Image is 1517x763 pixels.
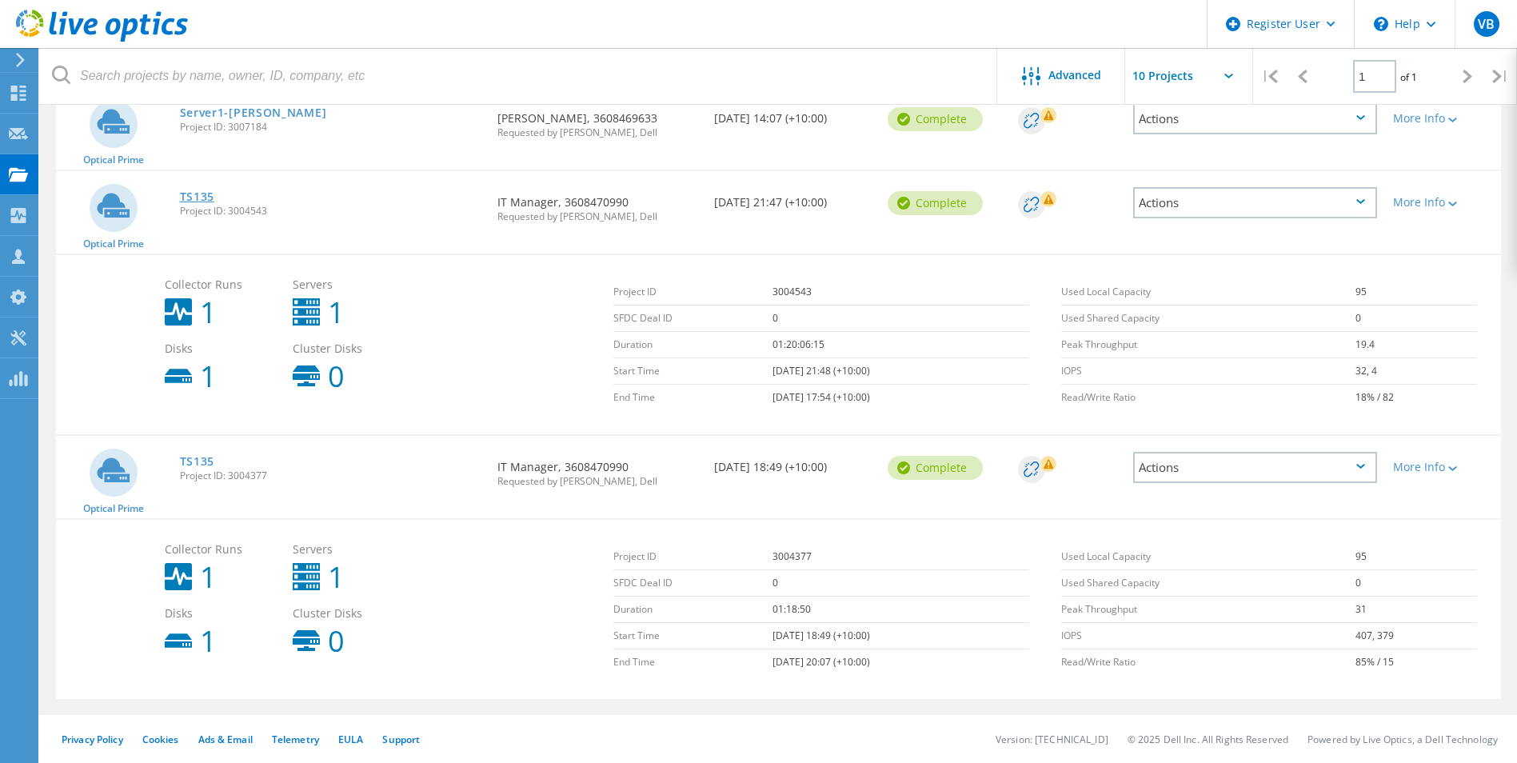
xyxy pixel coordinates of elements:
[328,298,345,327] b: 1
[772,332,1029,358] td: 01:20:06:15
[1061,385,1355,411] td: Read/Write Ratio
[1355,306,1477,332] td: 0
[613,279,772,306] td: Project ID
[772,306,1029,332] td: 0
[165,544,277,555] span: Collector Runs
[338,733,363,746] a: EULA
[165,343,277,354] span: Disks
[613,385,772,411] td: End Time
[1061,358,1355,385] td: IOPS
[1061,649,1355,676] td: Read/Write Ratio
[772,358,1029,385] td: [DATE] 21:48 (+10:00)
[180,122,482,132] span: Project ID: 3007184
[328,362,345,391] b: 0
[1307,733,1498,746] li: Powered by Live Optics, a Dell Technology
[165,279,277,290] span: Collector Runs
[83,239,144,249] span: Optical Prime
[180,191,215,202] a: TS135
[613,306,772,332] td: SFDC Deal ID
[888,456,983,480] div: Complete
[772,279,1029,306] td: 3004543
[293,544,405,555] span: Servers
[83,504,144,513] span: Optical Prime
[772,649,1029,676] td: [DATE] 20:07 (+10:00)
[888,191,983,215] div: Complete
[200,362,217,391] b: 1
[328,627,345,656] b: 0
[1355,597,1477,623] td: 31
[772,623,1029,649] td: [DATE] 18:49 (+10:00)
[1133,452,1377,483] div: Actions
[613,623,772,649] td: Start Time
[772,597,1029,623] td: 01:18:50
[1061,306,1355,332] td: Used Shared Capacity
[497,212,698,222] span: Requested by [PERSON_NAME], Dell
[996,733,1108,746] li: Version: [TECHNICAL_ID]
[1061,279,1355,306] td: Used Local Capacity
[1393,113,1493,124] div: More Info
[772,544,1029,570] td: 3004377
[888,107,983,131] div: Complete
[1484,48,1517,105] div: |
[83,155,144,165] span: Optical Prime
[165,608,277,619] span: Disks
[772,385,1029,411] td: [DATE] 17:54 (+10:00)
[497,128,698,138] span: Requested by [PERSON_NAME], Dell
[16,34,188,45] a: Live Optics Dashboard
[1393,461,1493,473] div: More Info
[613,649,772,676] td: End Time
[1048,70,1101,81] span: Advanced
[40,48,998,104] input: Search projects by name, owner, ID, company, etc
[200,627,217,656] b: 1
[489,87,706,154] div: [PERSON_NAME], 3608469633
[706,436,880,489] div: [DATE] 18:49 (+10:00)
[1355,385,1477,411] td: 18% / 82
[1061,597,1355,623] td: Peak Throughput
[1355,358,1477,385] td: 32, 4
[1355,570,1477,597] td: 0
[1253,48,1286,105] div: |
[613,358,772,385] td: Start Time
[1355,544,1477,570] td: 95
[1061,623,1355,649] td: IOPS
[142,733,179,746] a: Cookies
[180,107,327,118] a: Server1-[PERSON_NAME]
[1133,103,1377,134] div: Actions
[706,171,880,224] div: [DATE] 21:47 (+10:00)
[1478,18,1495,30] span: VB
[272,733,319,746] a: Telemetry
[198,733,253,746] a: Ads & Email
[200,298,217,327] b: 1
[1061,332,1355,358] td: Peak Throughput
[1355,279,1477,306] td: 95
[180,471,482,481] span: Project ID: 3004377
[1061,544,1355,570] td: Used Local Capacity
[497,477,698,486] span: Requested by [PERSON_NAME], Dell
[1355,623,1477,649] td: 407, 379
[180,206,482,216] span: Project ID: 3004543
[200,563,217,592] b: 1
[489,171,706,238] div: IT Manager, 3608470990
[1374,17,1388,31] svg: \n
[1128,733,1288,746] li: © 2025 Dell Inc. All Rights Reserved
[613,544,772,570] td: Project ID
[772,570,1029,597] td: 0
[1133,187,1377,218] div: Actions
[706,87,880,140] div: [DATE] 14:07 (+10:00)
[1355,332,1477,358] td: 19.4
[180,456,215,467] a: TS135
[62,733,123,746] a: Privacy Policy
[1061,570,1355,597] td: Used Shared Capacity
[328,563,345,592] b: 1
[613,332,772,358] td: Duration
[293,279,405,290] span: Servers
[613,597,772,623] td: Duration
[489,436,706,502] div: IT Manager, 3608470990
[1393,197,1493,208] div: More Info
[382,733,420,746] a: Support
[1355,649,1477,676] td: 85% / 15
[293,343,405,354] span: Cluster Disks
[613,570,772,597] td: SFDC Deal ID
[293,608,405,619] span: Cluster Disks
[1400,70,1417,84] span: of 1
